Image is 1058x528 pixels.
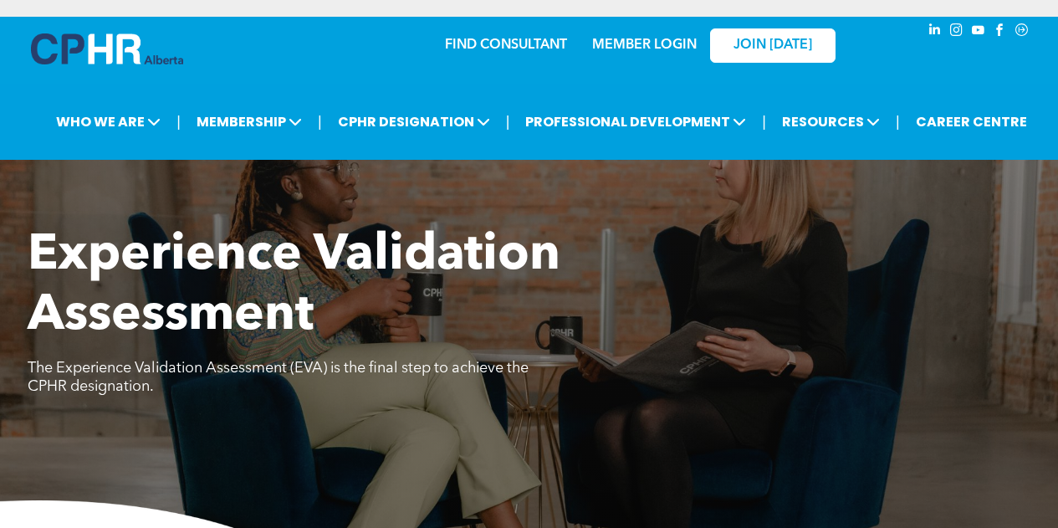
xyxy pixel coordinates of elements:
[176,105,181,139] li: |
[31,33,183,64] img: A blue and white logo for cp alberta
[592,38,697,52] a: MEMBER LOGIN
[1013,21,1031,44] a: Social network
[333,106,495,137] span: CPHR DESIGNATION
[710,28,836,63] a: JOIN [DATE]
[991,21,1009,44] a: facebook
[911,106,1032,137] a: CAREER CENTRE
[948,21,966,44] a: instagram
[28,231,560,341] span: Experience Validation Assessment
[445,38,567,52] a: FIND CONSULTANT
[969,21,988,44] a: youtube
[51,106,166,137] span: WHO WE ARE
[318,105,322,139] li: |
[506,105,510,139] li: |
[28,361,529,394] span: The Experience Validation Assessment (EVA) is the final step to achieve the CPHR designation.
[733,38,812,54] span: JOIN [DATE]
[896,105,900,139] li: |
[192,106,307,137] span: MEMBERSHIP
[777,106,885,137] span: RESOURCES
[926,21,944,44] a: linkedin
[520,106,751,137] span: PROFESSIONAL DEVELOPMENT
[762,105,766,139] li: |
